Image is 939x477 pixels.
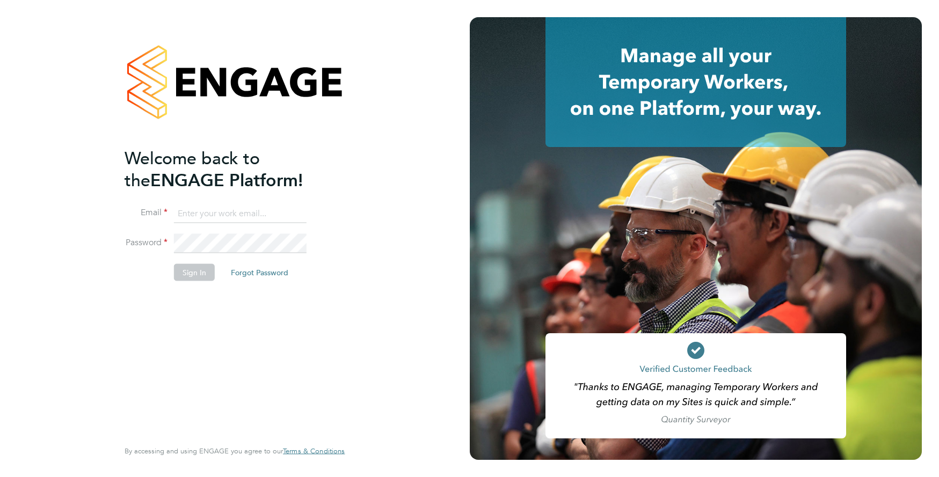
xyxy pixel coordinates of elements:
input: Enter your work email... [174,204,307,223]
span: By accessing and using ENGAGE you agree to our [125,446,345,456]
label: Password [125,237,168,248]
span: Welcome back to the [125,148,260,190]
h2: ENGAGE Platform! [125,147,334,191]
a: Terms & Conditions [283,447,345,456]
label: Email [125,207,168,218]
button: Forgot Password [222,264,297,281]
button: Sign In [174,264,215,281]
